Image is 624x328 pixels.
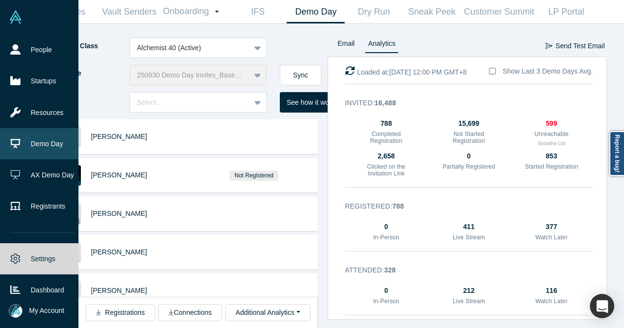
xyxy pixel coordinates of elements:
[345,0,403,23] a: Dry Run
[280,92,345,113] button: See how it works
[287,0,345,23] a: Demo Day
[345,98,580,108] h3: Invited :
[9,304,64,318] button: My Account
[91,287,147,294] a: [PERSON_NAME]
[48,65,130,82] label: List Name
[359,286,413,296] div: 0
[524,163,579,170] h3: Started Registration
[48,38,130,55] label: Demoing Class
[159,0,229,23] a: Onboarding
[403,0,461,23] a: Sneak Peek
[537,0,595,23] a: LP Portal
[359,131,413,145] h3: Completed Registration
[230,171,279,181] span: Not Registered
[384,266,396,274] strong: 328
[345,66,467,77] div: Loaded at: [DATE] 12:00 PM GMT+8
[442,286,496,296] div: 212
[461,0,537,23] a: Customer Summit
[442,234,496,241] h3: Live Stream
[524,118,579,129] div: 599
[359,298,413,305] h3: In-Person
[359,118,413,129] div: 788
[99,0,159,23] a: Vault Senders
[442,131,496,145] h3: Not Started Registration
[524,151,579,161] div: 853
[538,140,565,147] button: Showthe List
[9,304,22,318] img: Mia Scott's Account
[609,131,624,176] a: Report a bug!
[225,304,310,321] button: Additional Analytics
[345,265,580,275] h3: Attended :
[365,38,399,53] a: Analytics
[524,234,579,241] h3: Watch Later
[359,222,413,232] div: 0
[91,133,147,140] a: [PERSON_NAME]
[91,171,147,179] a: [PERSON_NAME]
[359,163,413,177] h3: Clicked on the Invitation Link
[345,201,580,212] h3: Registered :
[9,10,22,24] img: Alchemist Vault Logo
[442,222,496,232] div: 411
[374,99,396,107] strong: 16,488
[545,38,605,55] button: Send Test Email
[442,298,496,305] h3: Live Stream
[503,66,593,77] div: Show Last 3 Demo Days Avg.
[91,210,147,217] a: [PERSON_NAME]
[86,304,155,321] button: Registrations
[359,151,413,161] div: 2,658
[442,151,496,161] div: 0
[280,65,321,85] button: Sync
[524,131,579,137] h3: Unreachable
[442,118,496,129] div: 15,699
[359,234,413,241] h3: In-Person
[91,248,147,256] a: [PERSON_NAME]
[524,298,579,305] h3: Watch Later
[392,202,404,210] strong: 788
[48,92,130,109] label: Template
[442,163,496,170] h3: Partially Registered
[29,306,64,316] span: My Account
[524,286,579,296] div: 116
[229,0,287,23] a: IFS
[524,222,579,232] div: 377
[158,304,222,321] button: Connections
[334,38,358,53] a: Email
